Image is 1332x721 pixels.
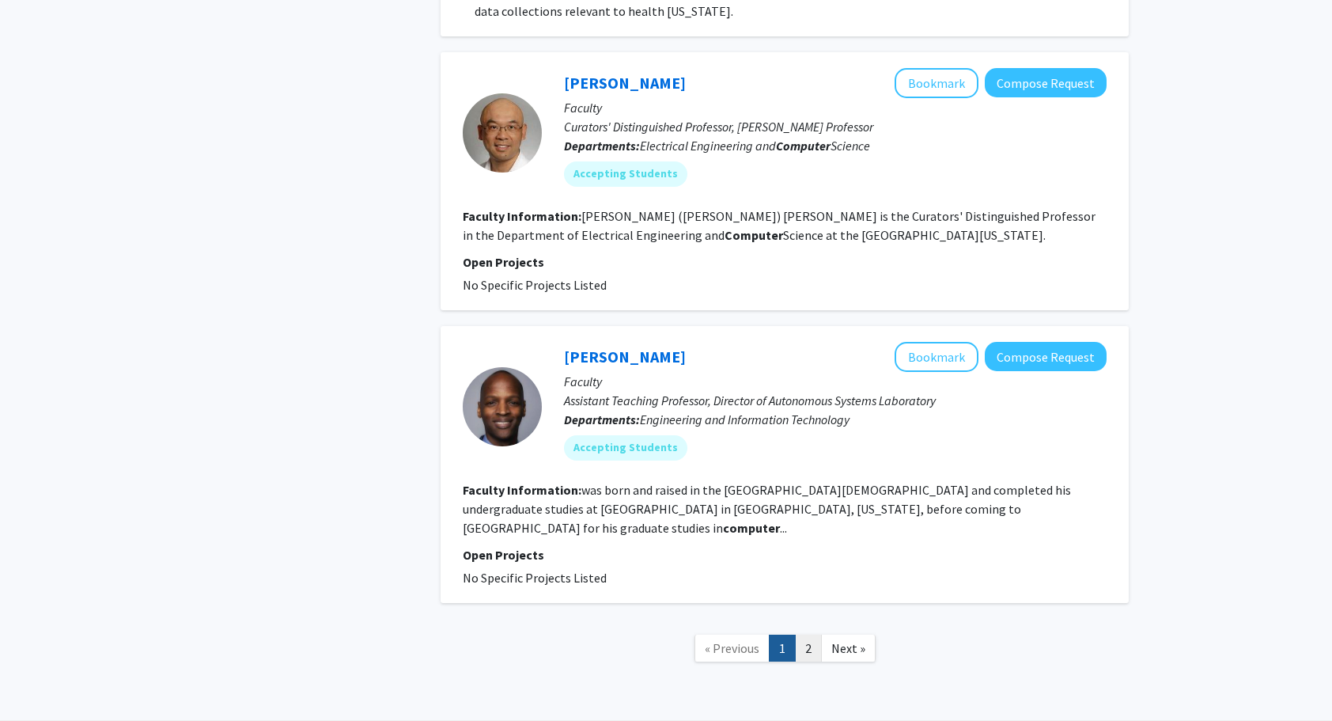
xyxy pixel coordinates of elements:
[463,208,581,224] b: Faculty Information:
[564,117,1107,136] p: Curators' Distinguished Professor, [PERSON_NAME] Professor
[463,277,607,293] span: No Specific Projects Listed
[831,640,865,656] span: Next »
[463,570,607,586] span: No Specific Projects Listed
[564,98,1107,117] p: Faculty
[463,482,581,498] b: Faculty Information:
[895,342,978,372] button: Add Kristofferson Culmer to Bookmarks
[705,640,759,656] span: « Previous
[441,619,1129,683] nav: Page navigation
[564,391,1107,410] p: Assistant Teaching Professor, Director of Autonomous Systems Laboratory
[564,161,687,187] mat-chip: Accepting Students
[694,635,770,662] a: Previous Page
[985,68,1107,97] button: Compose Request to Jianlin Cheng
[723,520,780,536] b: computer
[463,545,1107,564] p: Open Projects
[564,412,640,427] b: Departments:
[463,482,1071,536] fg-read-more: was born and raised in the [GEOGRAPHIC_DATA][DEMOGRAPHIC_DATA] and completed his undergraduate st...
[640,412,850,427] span: Engineering and Information Technology
[895,68,978,98] button: Add Jianlin Cheng to Bookmarks
[564,435,687,461] mat-chip: Accepting Students
[463,208,1095,243] fg-read-more: [PERSON_NAME] ([PERSON_NAME]) [PERSON_NAME] is the Curators' Distinguished Professor in the Depar...
[985,342,1107,371] button: Compose Request to Kristofferson Culmer
[821,635,876,662] a: Next
[564,372,1107,391] p: Faculty
[463,252,1107,271] p: Open Projects
[564,73,686,93] a: [PERSON_NAME]
[640,138,870,154] span: Electrical Engineering and Science
[769,635,796,662] a: 1
[564,347,686,366] a: [PERSON_NAME]
[12,650,67,709] iframe: Chat
[725,227,783,243] b: Computer
[776,138,831,154] b: Computer
[564,138,640,154] b: Departments:
[795,635,822,662] a: 2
